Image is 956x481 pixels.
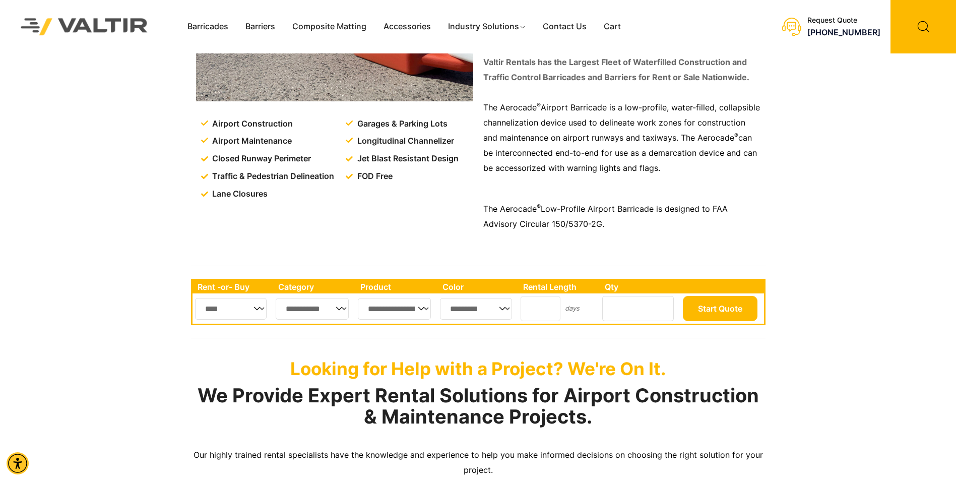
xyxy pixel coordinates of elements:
button: Start Quote [683,296,757,321]
p: The Aerocade Airport Barricade is a low-profile, water-filled, collapsible channelization device ... [483,100,760,176]
a: Barricades [179,19,237,34]
h2: We Provide Expert Rental Solutions for Airport Construction & Maintenance Projects. [191,385,766,428]
th: Product [355,280,437,293]
input: Number [602,296,674,321]
th: Rent -or- Buy [193,280,273,293]
a: Composite Matting [284,19,375,34]
sup: ® [537,203,541,210]
a: Industry Solutions [439,19,535,34]
a: Contact Us [534,19,595,34]
small: days [565,305,580,312]
sup: ® [537,101,541,109]
th: Rental Length [518,280,600,293]
th: Color [437,280,519,293]
p: Looking for Help with a Project? We're On It. [191,358,766,379]
img: Valtir Rentals [8,5,161,49]
a: Accessories [375,19,439,34]
th: Category [273,280,356,293]
a: Barriers [237,19,284,34]
sup: ® [734,132,738,139]
span: Longitudinal Channelizer [355,134,454,149]
a: Cart [595,19,629,34]
span: Garages & Parking Lots [355,116,448,132]
span: Traffic & Pedestrian Delineation [210,169,334,184]
span: FOD Free [355,169,393,184]
th: Qty [600,280,680,293]
input: Number [521,296,560,321]
select: Single select [276,298,349,320]
p: Our highly trained rental specialists have the knowledge and experience to help you make informed... [191,448,766,478]
span: Closed Runway Perimeter [210,151,311,166]
select: Single select [440,298,512,320]
span: Airport Construction [210,116,293,132]
select: Single select [195,298,267,320]
span: Lane Closures [210,187,268,202]
div: Accessibility Menu [7,452,29,474]
div: Request Quote [807,16,880,25]
p: The Aerocade Low-Profile Airport Barricade is designed to FAA Advisory Circular 150/5370-2G. [483,202,760,232]
p: Valtir Rentals has the Largest Fleet of Waterfilled Construction and Traffic Control Barricades a... [483,55,760,85]
select: Single select [358,298,431,320]
span: Jet Blast Resistant Design [355,151,459,166]
a: call (888) 496-3625 [807,27,880,37]
span: Airport Maintenance [210,134,292,149]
